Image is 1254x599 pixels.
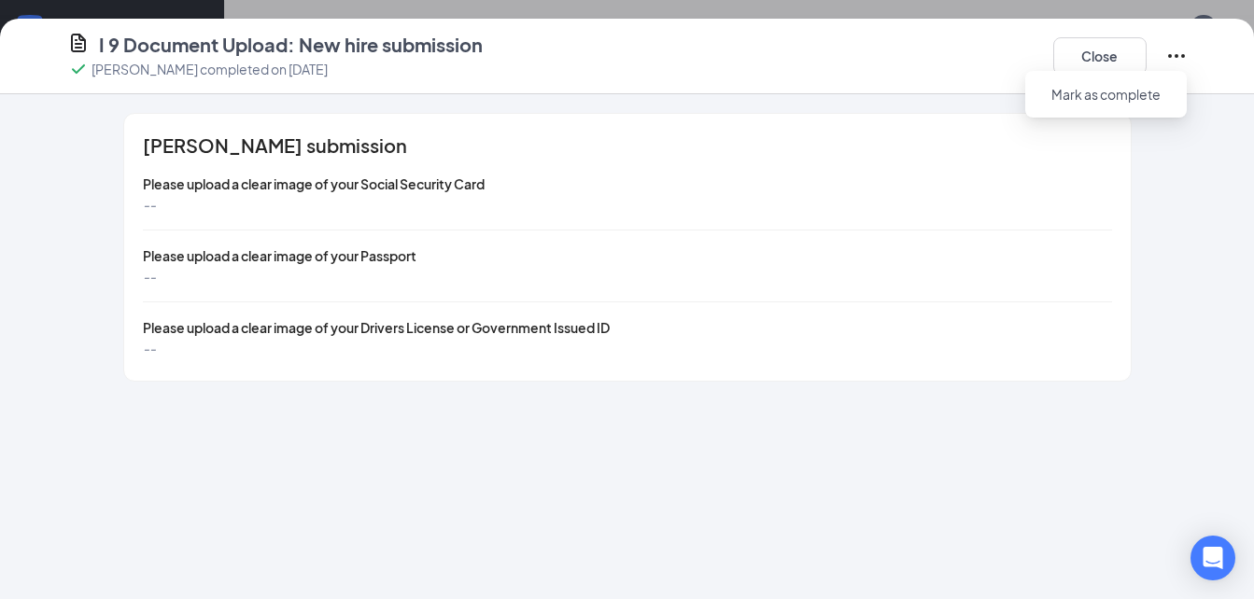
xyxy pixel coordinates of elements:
[143,175,485,192] span: Please upload a clear image of your Social Security Card
[92,60,328,78] p: [PERSON_NAME] completed on [DATE]
[143,196,156,213] span: --
[1165,45,1188,67] svg: Ellipses
[143,319,610,336] span: Please upload a clear image of your Drivers License or Government Issued ID
[1053,37,1147,75] button: Close
[1191,536,1235,580] div: Open Intercom Messenger
[99,32,483,58] h4: I 9 Document Upload: New hire submission
[143,136,407,155] span: [PERSON_NAME] submission
[143,268,156,285] span: --
[143,247,416,264] span: Please upload a clear image of your Passport
[143,340,156,356] span: --
[1051,85,1161,104] span: Mark as complete
[67,32,90,54] svg: CustomFormIcon
[1036,79,1176,109] button: Mark as complete
[67,58,90,80] svg: Checkmark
